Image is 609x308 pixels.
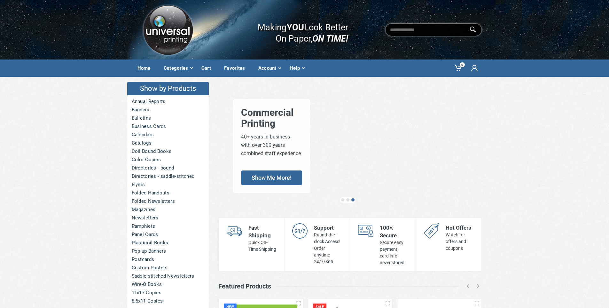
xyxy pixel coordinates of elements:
[380,239,408,266] div: Secure easy payment; card info never stored!
[241,107,302,129] div: Commercial Printing
[127,205,209,214] a: Magazines
[127,230,209,239] a: Panel Cards
[127,272,209,280] a: Saddle-stitched Newsletters
[127,82,209,95] h4: Show by Products
[127,164,209,172] a: Directories - bound
[314,224,342,232] div: Support
[450,59,467,77] a: 0
[127,122,209,130] a: Business Cards
[127,97,209,106] a: Annual Reports
[446,232,474,252] div: Watch for offers and coupons
[248,239,277,253] div: Quick On-Time Shipping
[127,106,209,114] a: Banners
[141,3,195,57] img: Logo.png
[314,232,342,265] div: Round-the-clock Access! Order anytime 24/7/365
[312,33,348,44] i: ON TIME!
[218,82,477,208] a: CommercialPrinting 40+ years in businesswith over 300 yearscombined staff experience Show Me More!
[254,61,285,75] div: Account
[127,189,209,197] a: Folded Handouts
[220,59,254,77] a: Favorites
[127,255,209,264] a: Postcards
[380,224,408,239] div: 100% Secure
[285,61,308,75] div: Help
[127,155,209,164] a: Color Copies
[127,172,209,180] a: Directories - saddle-stitched
[127,197,209,205] a: Folded Newsletters
[245,15,348,44] div: Making Look Better On Paper,
[127,214,209,222] a: Newsletters
[127,114,209,122] a: Bulletins
[127,264,209,272] a: Custom Posters
[127,297,209,305] a: 8.5x11 Copies
[248,224,277,239] div: Fast Shipping
[220,61,254,75] div: Favorites
[241,170,302,185] span: Show Me More!
[127,147,209,155] a: Coil Bound Books
[446,224,474,232] div: Hot Offers
[127,130,209,139] a: Calendars
[127,180,209,189] a: Flyers
[127,288,209,297] a: 11x17 Copies
[227,223,242,239] img: shipping-s.png
[241,133,302,158] div: 40+ years in business with over 300 years combined staff experience
[127,222,209,230] a: Pamphlets
[218,282,271,290] h3: Featured Products
[127,139,209,147] a: Catalogs
[287,22,304,33] b: YOU
[127,280,209,288] a: Wire-O Books
[292,223,308,239] img: support-s.png
[127,247,209,255] a: Pop-up Banners
[127,239,209,247] a: Plasticoil Books
[460,62,465,67] span: 0
[133,59,159,77] a: Home
[197,59,220,77] a: Cart
[159,61,197,75] div: Categories
[133,61,159,75] div: Home
[197,61,220,75] div: Cart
